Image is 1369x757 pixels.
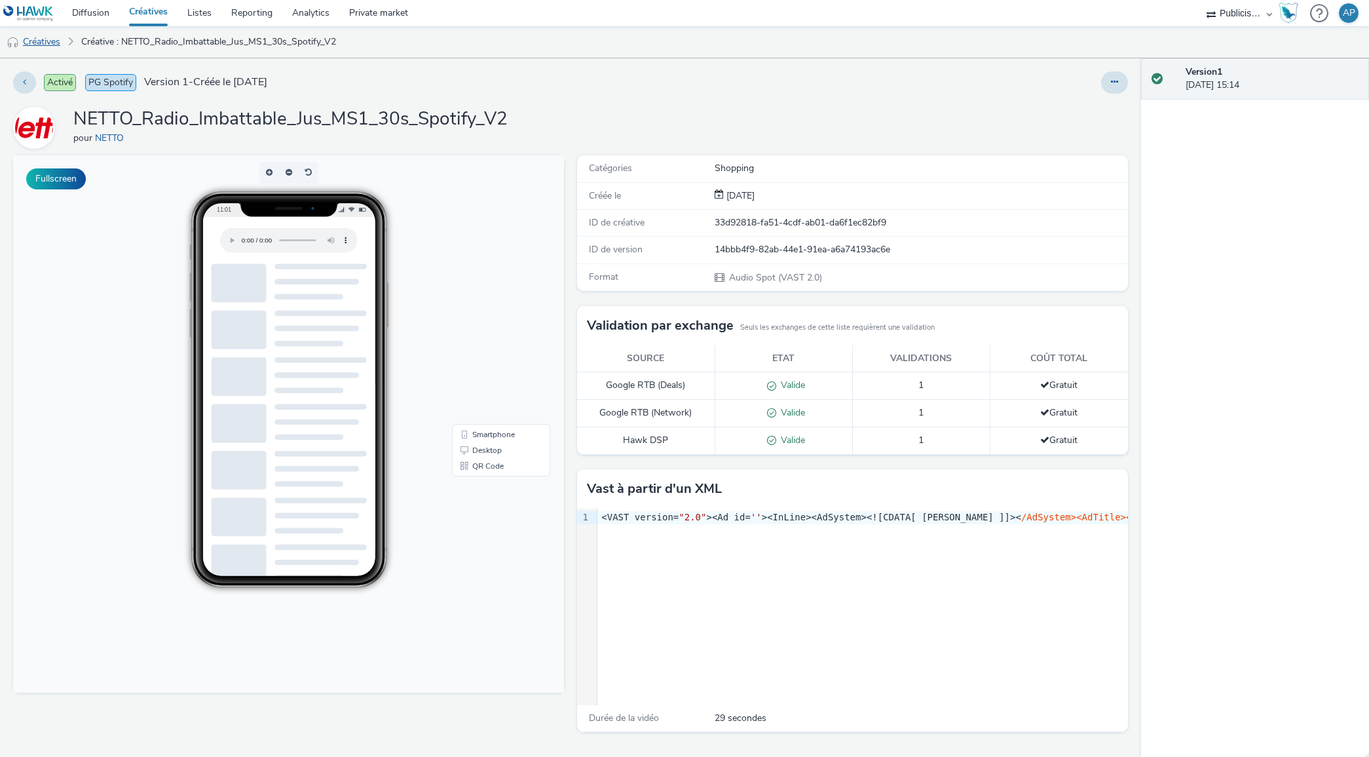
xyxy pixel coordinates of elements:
h3: Vast à partir d'un XML [587,479,722,499]
span: Valide [776,379,805,391]
h1: NETTO_Radio_Imbattable_Jus_MS1_30s_Spotify_V2 [73,107,508,132]
strong: Version 1 [1186,66,1222,78]
a: Créative : NETTO_Radio_Imbattable_Jus_MS1_30s_Spotify_V2 [75,26,343,58]
div: [DATE] 15:14 [1186,66,1359,92]
th: Validations [852,345,990,372]
div: 14bbb4f9-82ab-44e1-91ea-a6a74193ac6e [715,243,1127,256]
div: 33d92818-fa51-4cdf-ab01-da6f1ec82bf9 [715,216,1127,229]
span: QR Code [459,307,491,315]
small: Seuls les exchanges de cette liste requièrent une validation [740,322,935,333]
th: Etat [715,345,852,372]
img: audio [7,36,20,49]
img: undefined Logo [3,5,54,22]
span: /AdSystem><AdTitle><![CDATA[ Test_Hawk ]]></ [1021,512,1264,522]
a: NETTO [95,132,129,144]
div: AP [1343,3,1355,23]
span: Format [589,271,618,283]
span: Activé [44,74,76,91]
td: Google RTB (Deals) [577,372,715,400]
div: Shopping [715,162,1127,175]
span: Gratuit [1040,434,1078,446]
span: "2.0" [679,512,706,522]
span: Valide [776,434,805,446]
span: 1 [918,406,924,419]
span: Gratuit [1040,406,1078,419]
li: Desktop [441,287,534,303]
td: Hawk DSP [577,427,715,454]
span: Catégories [589,162,632,174]
span: Gratuit [1040,379,1078,391]
button: Fullscreen [26,168,86,189]
th: Coût total [990,345,1127,372]
span: Créée le [589,189,621,202]
th: Source [577,345,715,372]
a: NETTO [13,121,60,134]
h3: Validation par exchange [587,316,734,336]
span: Audio Spot (VAST 2.0) [728,271,822,284]
span: PG Spotify [85,74,136,91]
span: 1 [918,434,924,446]
li: Smartphone [441,271,534,287]
li: QR Code [441,303,534,319]
span: Valide [776,406,805,419]
span: 11:01 [203,50,217,58]
span: 29 secondes [715,712,766,725]
td: Google RTB (Network) [577,400,715,427]
span: '' [751,512,762,522]
span: Version 1 - Créée le [DATE] [144,75,267,90]
span: Durée de la vidéo [589,712,659,724]
img: Hawk Academy [1279,3,1298,24]
span: pour [73,132,95,144]
a: Hawk Academy [1279,3,1303,24]
span: ID de version [589,243,643,256]
img: NETTO [15,109,53,147]
span: Desktop [459,291,489,299]
span: [DATE] [724,189,755,202]
span: ID de créative [589,216,645,229]
span: Smartphone [459,275,502,283]
div: 1 [577,511,590,524]
span: 1 [918,379,924,391]
div: Création 15 novembre 2024, 15:14 [724,189,755,203]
